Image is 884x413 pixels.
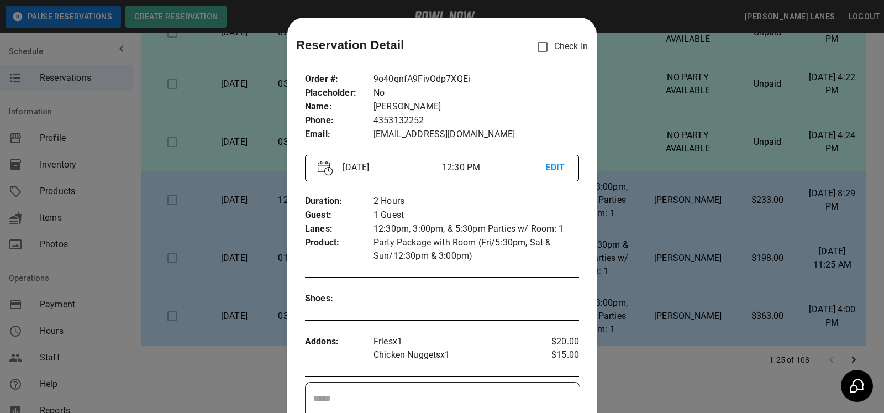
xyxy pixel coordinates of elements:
p: Phone : [305,114,373,128]
p: $20.00 [533,335,579,348]
p: [EMAIL_ADDRESS][DOMAIN_NAME] [373,128,579,142]
p: [PERSON_NAME] [373,100,579,114]
p: Product : [305,236,373,250]
p: Placeholder : [305,86,373,100]
p: 9o40qnfA9FivOdp7XQEi [373,72,579,86]
p: Order # : [305,72,373,86]
p: Lanes : [305,222,373,236]
p: 12:30pm, 3:00pm, & 5:30pm Parties w/ Room: 1 [373,222,579,236]
p: Email : [305,128,373,142]
p: 12:30 PM [442,161,546,174]
p: 4353132252 [373,114,579,128]
p: Shoes : [305,292,373,306]
p: Fries x 1 [373,335,533,348]
p: $15.00 [533,348,579,362]
p: 2 Hours [373,195,579,208]
p: Duration : [305,195,373,208]
p: [DATE] [338,161,442,174]
p: 1 Guest [373,208,579,222]
p: Check In [531,35,588,59]
p: Addons : [305,335,373,349]
p: Reservation Detail [296,36,404,54]
p: Name : [305,100,373,114]
img: Vector [318,161,333,176]
p: Party Package with Room (Fri/5:30pm, Sat & Sun/12:30pm & 3:00pm) [373,236,579,263]
p: No [373,86,579,100]
p: EDIT [545,161,566,175]
p: Guest : [305,208,373,222]
p: Chicken Nuggets x 1 [373,348,533,362]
